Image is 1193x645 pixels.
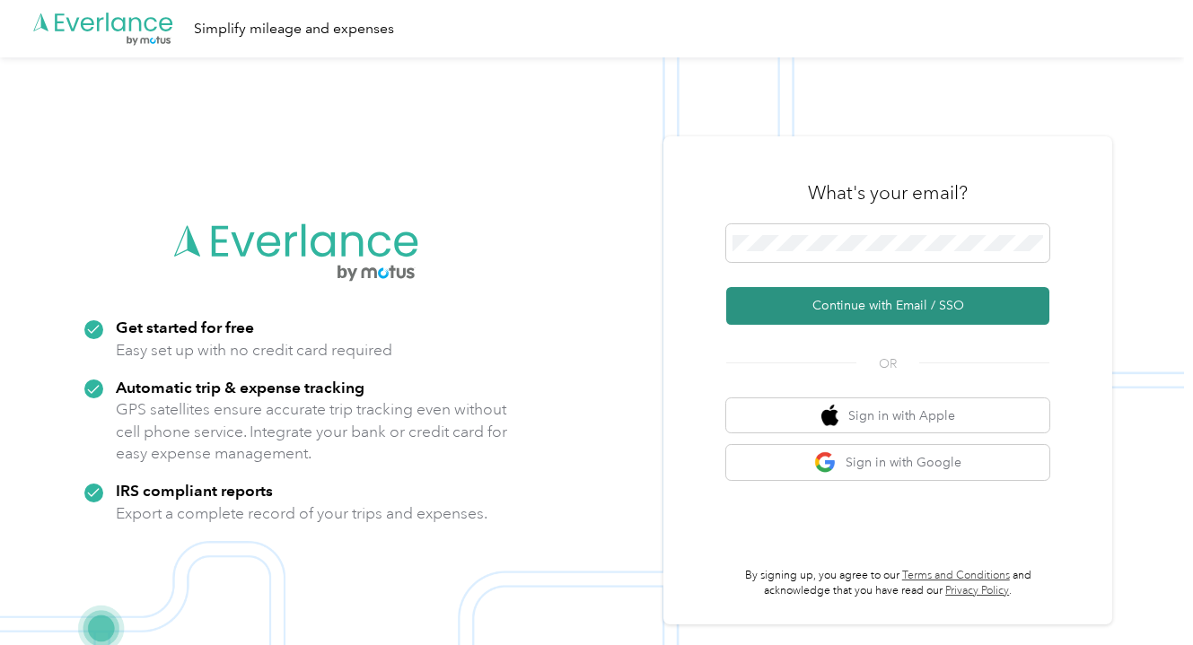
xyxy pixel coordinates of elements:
h3: What's your email? [808,180,968,205]
p: Export a complete record of your trips and expenses. [116,502,487,525]
button: Continue with Email / SSO [726,287,1049,325]
span: OR [856,354,919,373]
strong: Automatic trip & expense tracking [116,378,364,397]
a: Privacy Policy [945,584,1009,597]
strong: Get started for free [116,318,254,336]
strong: IRS compliant reports [116,481,273,500]
a: Terms and Conditions [902,569,1010,582]
div: Simplify mileage and expenses [194,18,394,40]
button: google logoSign in with Google [726,445,1049,480]
img: apple logo [821,405,839,427]
p: By signing up, you agree to our and acknowledge that you have read our . [726,568,1049,599]
p: Easy set up with no credit card required [116,339,392,362]
p: GPS satellites ensure accurate trip tracking even without cell phone service. Integrate your bank... [116,398,508,465]
button: apple logoSign in with Apple [726,398,1049,433]
img: google logo [814,451,837,474]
